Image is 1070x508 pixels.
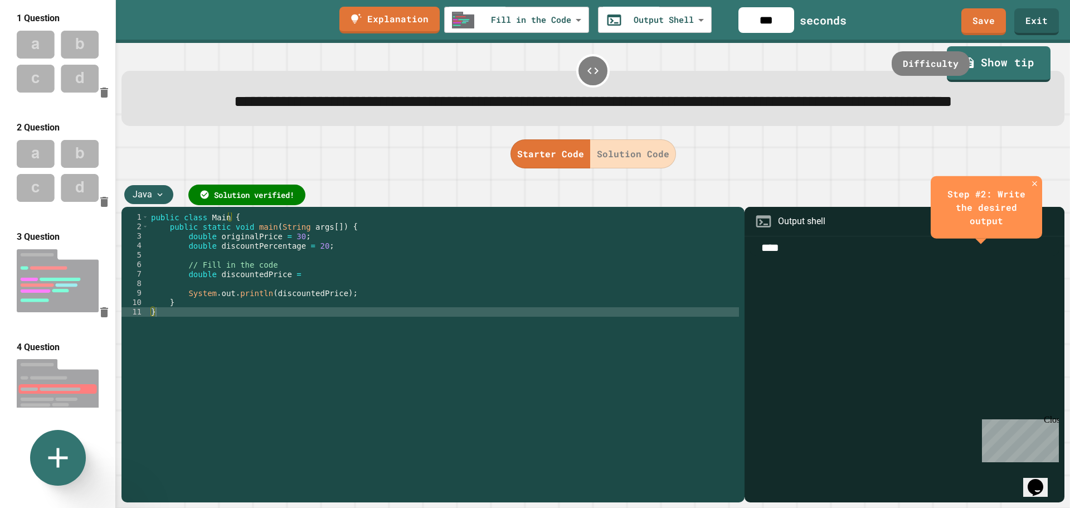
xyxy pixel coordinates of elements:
[17,13,60,23] span: 1 Question
[977,415,1059,462] iframe: chat widget
[942,187,1031,228] div: Step #2: Write the desired output
[121,241,149,250] div: 4
[121,231,149,241] div: 3
[892,51,970,76] div: Difficulty
[590,139,676,168] button: Solution Code
[121,260,149,269] div: 6
[17,122,60,133] span: 2 Question
[93,301,115,323] button: Delete question
[214,189,294,201] span: Solution verified!
[1023,463,1059,497] iframe: chat widget
[510,139,591,168] button: Starter Code
[947,46,1050,82] a: Show tip
[121,288,149,298] div: 9
[142,222,148,231] span: Toggle code folding, rows 2 through 10
[339,7,440,33] a: Explanation
[4,4,77,71] div: Chat with us now!Close
[1028,177,1042,191] button: close
[93,191,115,213] button: Delete question
[634,13,694,26] span: Output Shell
[121,298,149,307] div: 10
[133,188,152,201] span: Java
[800,12,847,28] div: seconds
[142,212,148,222] span: Toggle code folding, rows 1 through 11
[121,212,149,222] div: 1
[452,12,474,28] img: ide-thumbnail.png
[121,222,149,231] div: 2
[491,13,571,26] span: Fill in the Code
[17,341,60,352] span: 4 Question
[93,81,115,104] button: Delete question
[121,307,149,317] div: 11
[17,231,60,242] span: 3 Question
[778,215,825,228] div: Output shell
[961,8,1006,35] a: Save
[121,269,149,279] div: 7
[1014,8,1059,35] a: Exit
[121,250,149,260] div: 5
[121,279,149,288] div: 8
[510,139,676,168] div: Platform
